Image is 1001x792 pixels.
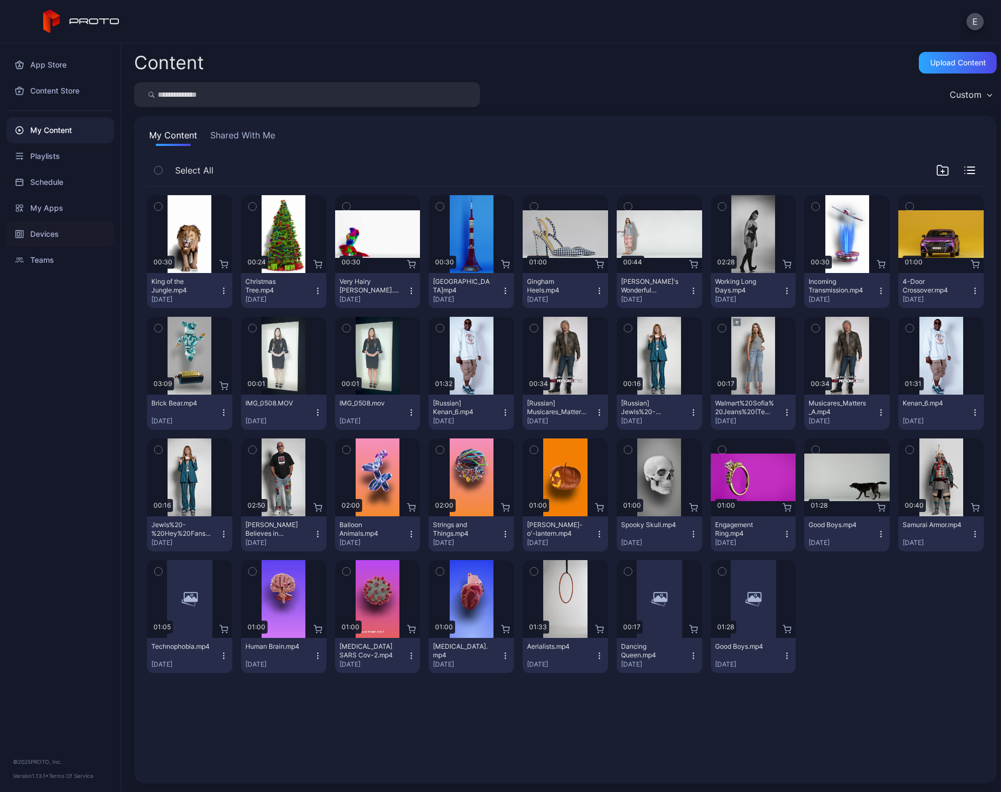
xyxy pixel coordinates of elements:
div: [DATE] [151,660,219,669]
div: Meghan's Wonderful Wardrobe.mp4 [621,277,680,295]
div: Samurai Armor.mp4 [903,521,962,529]
div: Very Hairy Jerry.mp4 [339,277,399,295]
div: [DATE] [527,660,595,669]
div: [DATE] [527,417,595,425]
div: Good Boys.mp4 [715,642,775,651]
a: Terms Of Service [49,773,94,779]
div: Content [134,54,204,72]
button: [MEDICAL_DATA].mp4[DATE] [429,638,514,673]
button: E [966,13,984,30]
div: [DATE] [245,538,313,547]
div: [DATE] [903,417,971,425]
div: [Russian] Musicares_Matters_A.mp4 [527,399,586,416]
button: IMG_0508.MOV[DATE] [241,395,326,430]
div: Howie Mandel Believes in Proto.mp4 [245,521,305,538]
button: Samurai Armor.mp4[DATE] [898,516,984,551]
div: Musicares_Matters_A.mp4 [809,399,868,416]
button: Human Brain.mp4[DATE] [241,638,326,673]
a: Playlists [6,143,114,169]
div: [DATE] [151,538,219,547]
button: Working Long Days.mp4[DATE] [711,273,796,308]
div: [DATE] [433,538,501,547]
button: Upload Content [919,52,997,74]
a: My Apps [6,195,114,221]
div: Dancing Queen.mp4 [621,642,680,660]
a: Teams [6,247,114,273]
div: [DATE] [621,417,689,425]
div: [DATE] [339,660,408,669]
span: Version 1.13.1 • [13,773,49,779]
div: Engagement Ring.mp4 [715,521,775,538]
div: IMG_0508.mov [339,399,399,408]
div: Good Boys.mp4 [809,521,868,529]
div: [DATE] [715,417,783,425]
div: Custom [950,89,982,100]
div: [DATE] [621,295,689,304]
button: Christmas Tree.mp4[DATE] [241,273,326,308]
button: Shared With Me [208,129,277,146]
button: Incoming Transmission.mp4[DATE] [804,273,890,308]
button: [Russian] Kenan_6.mp4[DATE] [429,395,514,430]
div: Spooky Skull.mp4 [621,521,680,529]
button: Spooky Skull.mp4[DATE] [617,516,702,551]
a: Schedule [6,169,114,195]
button: Brick Bear.mp4[DATE] [147,395,232,430]
div: [DATE] [339,417,408,425]
button: IMG_0508.mov[DATE] [335,395,421,430]
div: Human Heart.mp4 [433,642,492,660]
button: Technophobia.mp4[DATE] [147,638,232,673]
div: Jewls%20-%20Hey%20Fans.mp4 [151,521,211,538]
button: King of the Jungle.mp4[DATE] [147,273,232,308]
div: Upload Content [930,58,986,67]
div: [DATE] [527,538,595,547]
button: Engagement Ring.mp4[DATE] [711,516,796,551]
div: [DATE] [433,660,501,669]
div: Gingham Heels.mp4 [527,277,586,295]
button: Strings and Things.mp4[DATE] [429,516,514,551]
button: Gingham Heels.mp4[DATE] [523,273,608,308]
div: Human Brain.mp4 [245,642,305,651]
button: Walmart%20Sofia%20Jeans%20(Temp).mp4[DATE] [711,395,796,430]
div: [DATE] [527,295,595,304]
div: [DATE] [715,295,783,304]
a: Content Store [6,78,114,104]
div: [DATE] [245,660,313,669]
div: [DATE] [621,660,689,669]
button: [Russian] Jewls%20-%20Hey%20Fans.mp4[DATE] [617,395,702,430]
div: [DATE] [809,538,877,547]
div: [DATE] [339,295,408,304]
button: Very Hairy [PERSON_NAME].mp4[DATE] [335,273,421,308]
button: Balloon Animals.mp4[DATE] [335,516,421,551]
div: Tokyo Tower.mp4 [433,277,492,295]
div: Incoming Transmission.mp4 [809,277,868,295]
div: Jack-o'-lantern.mp4 [527,521,586,538]
div: [DATE] [433,417,501,425]
div: Aerialists.mp4 [527,642,586,651]
button: Good Boys.mp4[DATE] [711,638,796,673]
div: [DATE] [809,417,877,425]
button: [Russian] Musicares_Matters_A.mp4[DATE] [523,395,608,430]
div: Kenan_6.mp4 [903,399,962,408]
a: Devices [6,221,114,247]
a: App Store [6,52,114,78]
button: [PERSON_NAME] Believes in Proto.mp4[DATE] [241,516,326,551]
div: [DATE] [621,538,689,547]
div: [DATE] [903,538,971,547]
button: My Content [147,129,199,146]
div: Walmart%20Sofia%20Jeans%20(Temp).mp4 [715,399,775,416]
span: Select All [175,164,213,177]
button: 4-Door Crossover.mp4[DATE] [898,273,984,308]
div: [DATE] [809,295,877,304]
button: Good Boys.mp4[DATE] [804,516,890,551]
div: Working Long Days.mp4 [715,277,775,295]
div: Strings and Things.mp4 [433,521,492,538]
div: Balloon Animals.mp4 [339,521,399,538]
div: [DATE] [715,538,783,547]
div: King of the Jungle.mp4 [151,277,211,295]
